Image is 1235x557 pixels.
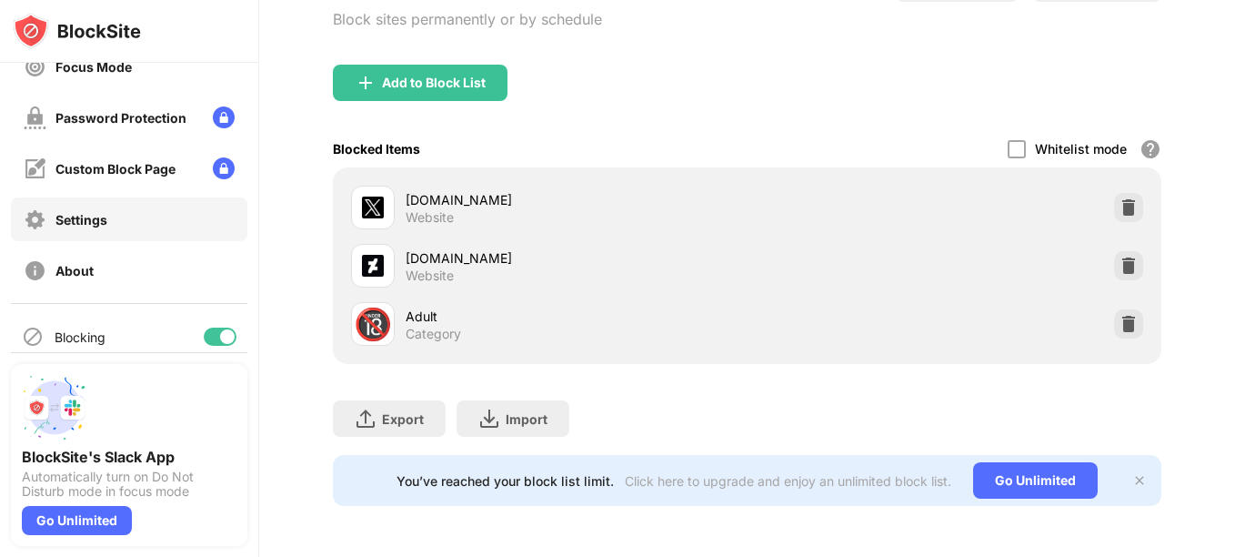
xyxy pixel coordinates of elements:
[406,326,461,342] div: Category
[362,197,384,218] img: favicons
[213,157,235,179] img: lock-menu.svg
[55,212,107,228] div: Settings
[55,59,132,75] div: Focus Mode
[1132,473,1147,488] img: x-button.svg
[406,190,747,209] div: [DOMAIN_NAME]
[973,462,1098,499] div: Go Unlimited
[22,506,132,535] div: Go Unlimited
[333,141,420,157] div: Blocked Items
[24,56,46,78] img: focus-off.svg
[625,473,951,489] div: Click here to upgrade and enjoy an unlimited block list.
[22,326,44,348] img: blocking-icon.svg
[24,157,46,180] img: customize-block-page-off.svg
[22,470,236,499] div: Automatically turn on Do Not Disturb mode in focus mode
[354,306,392,343] div: 🔞
[406,248,747,268] div: [DOMAIN_NAME]
[24,259,46,282] img: about-off.svg
[397,473,614,489] div: You’ve reached your block list limit.
[13,13,141,49] img: logo-blocksite.svg
[1035,141,1127,157] div: Whitelist mode
[55,263,94,278] div: About
[333,10,602,28] div: Block sites permanently or by schedule
[362,255,384,277] img: favicons
[22,375,87,441] img: push-slack.svg
[24,106,46,129] img: password-protection-off.svg
[406,268,454,284] div: Website
[506,411,547,427] div: Import
[55,329,105,345] div: Blocking
[24,208,46,231] img: settings-off.svg
[406,307,747,326] div: Adult
[406,209,454,226] div: Website
[382,411,424,427] div: Export
[55,110,186,126] div: Password Protection
[55,161,176,177] div: Custom Block Page
[22,448,236,466] div: BlockSite's Slack App
[382,76,486,90] div: Add to Block List
[213,106,235,128] img: lock-menu.svg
